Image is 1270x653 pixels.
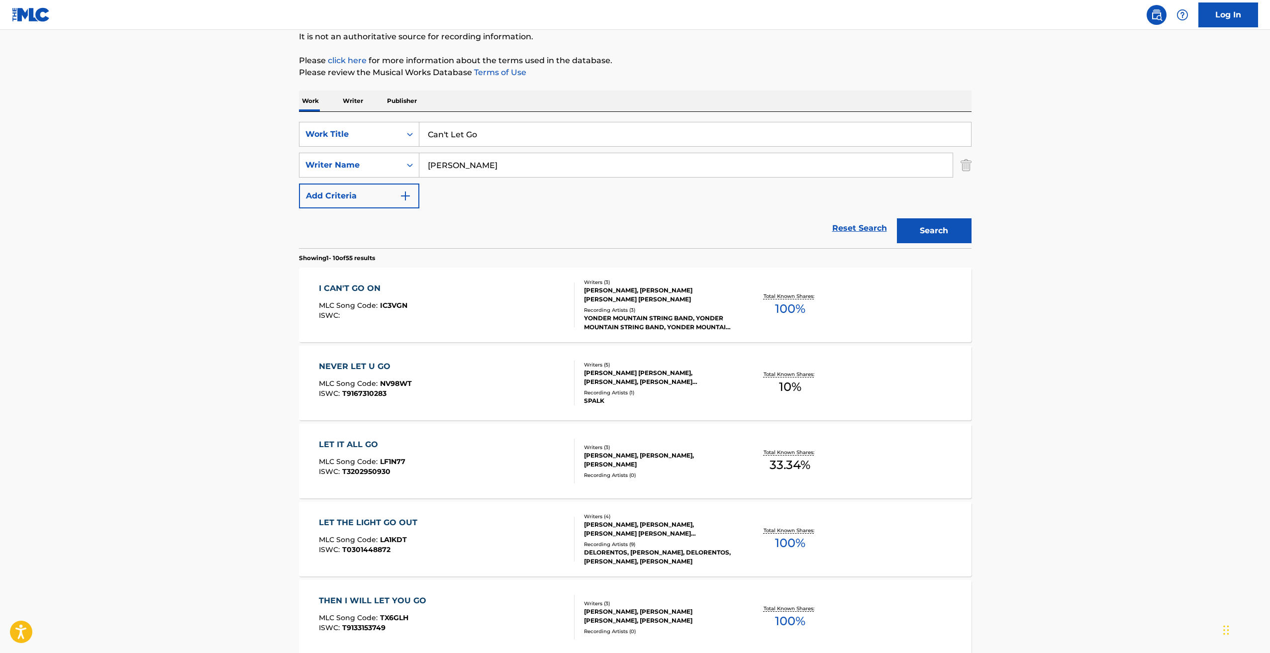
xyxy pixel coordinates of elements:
[380,301,407,310] span: IC3VGN
[770,456,810,474] span: 33.34 %
[299,424,972,498] a: LET IT ALL GOMLC Song Code:LF1N77ISWC:T3202950930Writers (3)[PERSON_NAME], [PERSON_NAME], [PERSON...
[380,457,405,466] span: LF1N77
[584,607,734,625] div: [PERSON_NAME], [PERSON_NAME] [PERSON_NAME], [PERSON_NAME]
[319,623,342,632] span: ISWC :
[775,300,805,318] span: 100 %
[775,612,805,630] span: 100 %
[584,600,734,607] div: Writers ( 3 )
[584,513,734,520] div: Writers ( 4 )
[299,502,972,576] a: LET THE LIGHT GO OUTMLC Song Code:LA1KDTISWC:T0301448872Writers (4)[PERSON_NAME], [PERSON_NAME], ...
[764,292,817,300] p: Total Known Shares:
[1147,5,1167,25] a: Public Search
[342,467,391,476] span: T3202950930
[1220,605,1270,653] iframe: Chat Widget
[319,545,342,554] span: ISWC :
[384,91,420,111] p: Publisher
[319,595,431,607] div: THEN I WILL LET YOU GO
[319,517,422,529] div: LET THE LIGHT GO OUT
[775,534,805,552] span: 100 %
[299,122,972,248] form: Search Form
[299,31,972,43] p: It is not an authoritative source for recording information.
[897,218,972,243] button: Search
[1151,9,1163,21] img: search
[584,444,734,451] div: Writers ( 3 )
[299,184,419,208] button: Add Criteria
[380,379,412,388] span: NV98WT
[584,361,734,369] div: Writers ( 5 )
[764,449,817,456] p: Total Known Shares:
[299,254,375,263] p: Showing 1 - 10 of 55 results
[764,605,817,612] p: Total Known Shares:
[584,306,734,314] div: Recording Artists ( 3 )
[961,153,972,178] img: Delete Criterion
[328,56,367,65] a: click here
[764,527,817,534] p: Total Known Shares:
[380,613,408,622] span: TX6GLH
[584,314,734,332] div: YONDER MOUNTAIN STRING BAND, YONDER MOUNTAIN STRING BAND, YONDER MOUNTAIN STRING BAND
[12,7,50,22] img: MLC Logo
[584,389,734,396] div: Recording Artists ( 1 )
[299,67,972,79] p: Please review the Musical Works Database
[1172,5,1192,25] div: Help
[305,128,395,140] div: Work Title
[319,379,380,388] span: MLC Song Code :
[342,389,387,398] span: T9167310283
[319,613,380,622] span: MLC Song Code :
[340,91,366,111] p: Writer
[779,378,801,396] span: 10 %
[319,361,412,373] div: NEVER LET U GO
[319,301,380,310] span: MLC Song Code :
[319,282,407,294] div: I CAN'T GO ON
[472,68,526,77] a: Terms of Use
[299,91,322,111] p: Work
[584,279,734,286] div: Writers ( 3 )
[584,369,734,386] div: [PERSON_NAME] [PERSON_NAME], [PERSON_NAME], [PERSON_NAME] [PERSON_NAME], [PERSON_NAME] NO, [PERSO...
[584,541,734,548] div: Recording Artists ( 9 )
[319,439,405,451] div: LET IT ALL GO
[764,371,817,378] p: Total Known Shares:
[584,548,734,566] div: DELORENTOS, [PERSON_NAME], DELORENTOS, [PERSON_NAME], [PERSON_NAME]
[584,471,734,479] div: Recording Artists ( 0 )
[319,389,342,398] span: ISWC :
[342,623,386,632] span: T9133153749
[380,535,407,544] span: LA1KDT
[319,311,342,320] span: ISWC :
[584,520,734,538] div: [PERSON_NAME], [PERSON_NAME], [PERSON_NAME] [PERSON_NAME] [PERSON_NAME]
[1223,615,1229,645] div: Drag
[319,535,380,544] span: MLC Song Code :
[827,217,892,239] a: Reset Search
[584,286,734,304] div: [PERSON_NAME], [PERSON_NAME] [PERSON_NAME] [PERSON_NAME]
[584,396,734,405] div: SPALK
[319,467,342,476] span: ISWC :
[399,190,411,202] img: 9d2ae6d4665cec9f34b9.svg
[305,159,395,171] div: Writer Name
[299,346,972,420] a: NEVER LET U GOMLC Song Code:NV98WTISWC:T9167310283Writers (5)[PERSON_NAME] [PERSON_NAME], [PERSON...
[584,628,734,635] div: Recording Artists ( 0 )
[584,451,734,469] div: [PERSON_NAME], [PERSON_NAME], [PERSON_NAME]
[1176,9,1188,21] img: help
[299,268,972,342] a: I CAN'T GO ONMLC Song Code:IC3VGNISWC:Writers (3)[PERSON_NAME], [PERSON_NAME] [PERSON_NAME] [PERS...
[1198,2,1258,27] a: Log In
[319,457,380,466] span: MLC Song Code :
[342,545,391,554] span: T0301448872
[299,55,972,67] p: Please for more information about the terms used in the database.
